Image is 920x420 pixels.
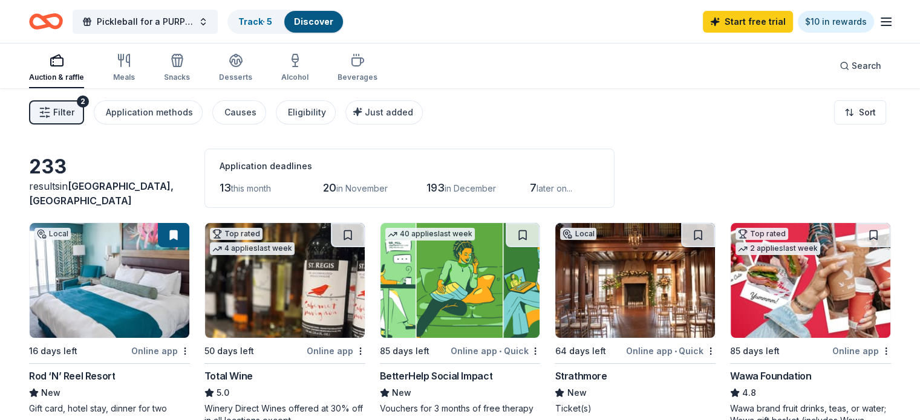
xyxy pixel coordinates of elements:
[426,181,445,194] span: 193
[567,386,586,400] span: New
[219,73,252,82] div: Desserts
[29,7,63,36] a: Home
[736,228,788,240] div: Top rated
[345,100,423,124] button: Just added
[164,73,190,82] div: Snacks
[555,369,607,383] div: Strathmore
[131,343,190,358] div: Online app
[703,11,793,33] a: Start free trial
[73,10,218,34] button: Pickleball for a PURPOSE
[323,181,336,194] span: 20
[555,344,605,358] div: 64 days left
[29,100,84,124] button: Filter2
[29,180,174,207] span: [GEOGRAPHIC_DATA], [GEOGRAPHIC_DATA]
[730,344,780,358] div: 85 days left
[94,100,203,124] button: Application methods
[281,73,308,82] div: Alcohol
[555,223,715,338] img: Image for Strathmore
[212,100,266,124] button: Causes
[380,222,541,415] a: Image for BetterHelp Social Impact40 applieslast week85 days leftOnline app•QuickBetterHelp Socia...
[288,105,326,120] div: Eligibility
[392,386,411,400] span: New
[338,48,377,88] button: Beverages
[451,343,540,358] div: Online app Quick
[29,402,190,415] div: Gift card, hotel stay, dinner for two
[380,223,540,338] img: Image for BetterHelp Social Impact
[204,369,253,383] div: Total Wine
[852,59,881,73] span: Search
[832,343,891,358] div: Online app
[29,73,84,82] div: Auction & raffle
[29,180,174,207] span: in
[30,223,189,338] img: Image for Rod ‘N’ Reel Resort
[834,100,886,124] button: Sort
[41,386,60,400] span: New
[53,105,74,120] span: Filter
[220,159,599,173] div: Application deadlines
[830,54,891,78] button: Search
[626,343,716,358] div: Online app Quick
[731,223,890,338] img: Image for Wawa Foundation
[224,105,256,120] div: Causes
[798,11,874,33] a: $10 in rewards
[385,228,475,241] div: 40 applies last week
[219,48,252,88] button: Desserts
[217,386,229,400] span: 5.0
[281,48,308,88] button: Alcohol
[380,402,541,415] div: Vouchers for 3 months of free therapy
[336,183,388,193] span: in November
[742,386,756,400] span: 4.8
[307,343,365,358] div: Online app
[555,222,716,415] a: Image for StrathmoreLocal64 days leftOnline app•QuickStrathmoreNewTicket(s)
[97,15,194,29] span: Pickleball for a PURPOSE
[231,183,271,193] span: this month
[730,369,811,383] div: Wawa Foundation
[210,242,295,255] div: 4 applies last week
[276,100,336,124] button: Eligibility
[537,183,572,193] span: later on...
[29,344,77,358] div: 16 days left
[210,228,263,240] div: Top rated
[859,105,876,120] span: Sort
[555,402,716,415] div: Ticket(s)
[77,95,89,108] div: 2
[238,16,272,27] a: Track· 5
[34,228,71,240] div: Local
[380,344,429,358] div: 85 days left
[227,10,344,34] button: Track· 5Discover
[29,155,190,179] div: 233
[106,105,193,120] div: Application methods
[220,181,231,194] span: 13
[29,369,115,383] div: Rod ‘N’ Reel Resort
[113,73,135,82] div: Meals
[499,346,501,356] span: •
[674,346,677,356] span: •
[205,223,365,338] img: Image for Total Wine
[294,16,333,27] a: Discover
[365,107,413,117] span: Just added
[445,183,496,193] span: in December
[380,369,492,383] div: BetterHelp Social Impact
[736,242,820,255] div: 2 applies last week
[113,48,135,88] button: Meals
[204,344,254,358] div: 50 days left
[29,179,190,208] div: results
[164,48,190,88] button: Snacks
[29,48,84,88] button: Auction & raffle
[560,228,596,240] div: Local
[338,73,377,82] div: Beverages
[29,222,190,415] a: Image for Rod ‘N’ Reel ResortLocal16 days leftOnline appRod ‘N’ Reel ResortNewGift card, hotel st...
[530,181,537,194] span: 7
